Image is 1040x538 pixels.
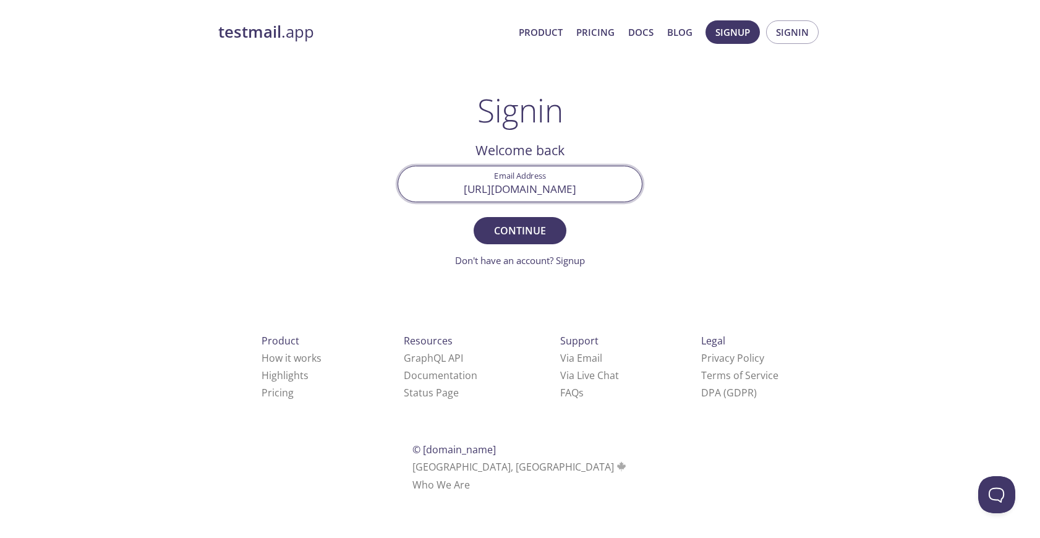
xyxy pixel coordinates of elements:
[404,386,459,399] a: Status Page
[576,24,615,40] a: Pricing
[560,334,599,348] span: Support
[455,254,585,267] a: Don't have an account? Signup
[218,21,281,43] strong: testmail
[560,369,619,382] a: Via Live Chat
[262,386,294,399] a: Pricing
[667,24,693,40] a: Blog
[412,478,470,492] a: Who We Are
[218,22,509,43] a: testmail.app
[404,334,453,348] span: Resources
[262,334,299,348] span: Product
[560,351,602,365] a: Via Email
[701,386,757,399] a: DPA (GDPR)
[262,351,322,365] a: How it works
[701,369,778,382] a: Terms of Service
[701,334,725,348] span: Legal
[776,24,809,40] span: Signin
[412,443,496,456] span: © [DOMAIN_NAME]
[560,386,584,399] a: FAQ
[978,476,1015,513] iframe: Help Scout Beacon - Open
[404,369,477,382] a: Documentation
[412,460,628,474] span: [GEOGRAPHIC_DATA], [GEOGRAPHIC_DATA]
[487,222,553,239] span: Continue
[579,386,584,399] span: s
[766,20,819,44] button: Signin
[404,351,463,365] a: GraphQL API
[262,369,309,382] a: Highlights
[398,140,642,161] h2: Welcome back
[705,20,760,44] button: Signup
[474,217,566,244] button: Continue
[628,24,654,40] a: Docs
[701,351,764,365] a: Privacy Policy
[715,24,750,40] span: Signup
[477,92,563,129] h1: Signin
[519,24,563,40] a: Product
